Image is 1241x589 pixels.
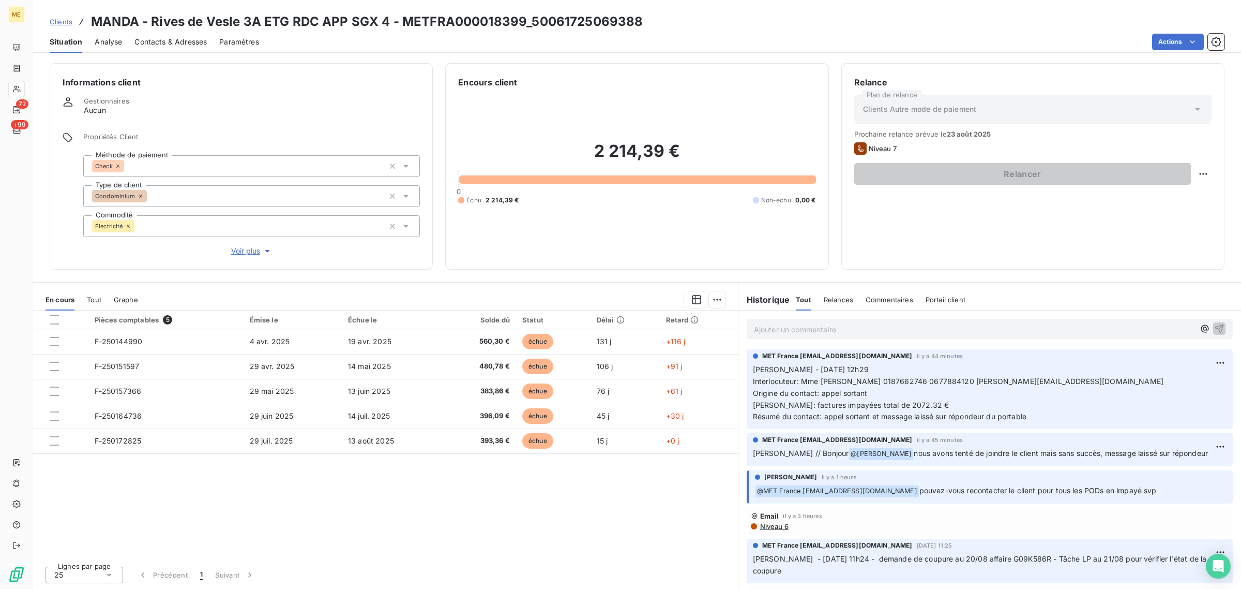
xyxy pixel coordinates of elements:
span: Niveau 7 [869,144,897,153]
span: Échu [466,196,481,205]
span: MET France [EMAIL_ADDRESS][DOMAIN_NAME] [762,435,913,445]
button: Précédent [131,564,194,586]
span: [PERSON_NAME] [764,473,818,482]
span: échue [522,334,553,349]
a: 72 [8,101,24,118]
span: Contacts & Adresses [134,37,207,47]
span: Clients Autre mode de paiement [863,104,977,114]
span: échue [522,433,553,449]
span: Email [760,512,779,520]
span: Gestionnaires [84,97,129,105]
h6: Encours client [458,76,517,89]
span: il y a 1 heure [822,474,856,480]
span: 0 [457,187,461,196]
span: 560,30 € [448,336,510,347]
span: Électricité [95,223,123,229]
span: 29 mai 2025 [250,387,294,395]
span: échue [522,408,553,424]
span: 396,09 € [448,411,510,421]
span: Check [95,163,113,169]
span: 0,00 € [795,196,816,205]
span: 5 [163,315,172,325]
span: il y a 45 minutes [917,437,963,443]
span: 4 avr. 2025 [250,337,290,346]
span: échue [522,384,553,399]
div: Open Intercom Messenger [1206,554,1231,579]
span: 383,86 € [448,386,510,396]
span: En cours [46,296,74,304]
span: Niveau 6 [759,522,789,531]
button: Relancer [854,163,1191,185]
span: 29 avr. 2025 [250,362,295,371]
span: F-250144990 [95,337,143,346]
img: Logo LeanPay [8,566,25,583]
h6: Relance [854,76,1212,89]
span: +30 j [666,411,684,420]
span: 393,36 € [448,436,510,446]
div: Pièces comptables [95,315,237,325]
span: 106 j [597,362,613,371]
span: Tout [87,296,101,304]
span: 23 août 2025 [947,130,991,138]
span: +116 j [666,337,686,346]
span: Non-échu [761,196,791,205]
span: @ [PERSON_NAME] [849,448,913,460]
span: Aucun [84,105,106,115]
span: 29 juil. 2025 [250,436,293,445]
span: Relances [824,296,853,304]
span: [DATE] 11:25 [917,542,952,549]
span: MET France [EMAIL_ADDRESS][DOMAIN_NAME] [762,541,913,550]
span: Analyse [95,37,122,47]
div: Retard [666,316,732,324]
span: Propriétés Client [83,132,420,147]
span: [PERSON_NAME] - [DATE] 11h24 - demande de coupure au 20/08 affaire G09K586R - Tâche LP au 21/08 p... [753,554,1209,575]
a: +99 [8,122,24,139]
div: Statut [522,316,584,324]
span: +99 [11,120,28,129]
span: F-250151597 [95,362,140,371]
span: @ MET France [EMAIL_ADDRESS][DOMAIN_NAME] [755,485,919,497]
span: il y a 3 heures [783,513,822,519]
span: +91 j [666,362,683,371]
input: Ajouter une valeur [147,192,155,201]
h6: Historique [738,293,790,306]
span: Graphe [114,296,138,304]
span: F-250164736 [95,411,142,420]
div: Solde dû [448,316,510,324]
span: 480,78 € [448,361,510,372]
div: Délai [597,316,654,324]
span: 29 juin 2025 [250,411,294,420]
span: +0 j [666,436,679,445]
span: Voir plus [231,246,273,256]
span: 131 j [597,337,612,346]
span: MET France [EMAIL_ADDRESS][DOMAIN_NAME] [762,351,913,361]
span: 2 214,39 € [486,196,519,205]
span: 72 [16,99,28,109]
span: F-250172825 [95,436,142,445]
span: échue [522,359,553,374]
span: Portail client [926,296,965,304]
span: 14 mai 2025 [348,362,391,371]
span: Paramètres [219,37,259,47]
div: ME [8,6,25,23]
input: Ajouter une valeur [134,222,143,231]
span: 19 avr. 2025 [348,337,391,346]
span: 14 juil. 2025 [348,411,390,420]
span: Prochaine relance prévue le [854,130,1212,138]
span: nous avons tenté de joindre le client mais sans succès, message laissé sur répondeur [914,449,1208,458]
div: Échue le [348,316,436,324]
span: Clients [50,18,72,26]
a: Clients [50,17,72,27]
span: 15 j [597,436,608,445]
span: 76 j [597,387,610,395]
span: [PERSON_NAME] - [DATE] 12h29 Interlocuteur: Mme [PERSON_NAME] 0187662746 0677884120 [PERSON_NAME]... [753,365,1163,421]
span: Tout [796,296,811,304]
button: 1 [194,564,209,586]
span: pouvez-vous recontacter le client pour tous les PODs en impayé svp [919,486,1157,495]
span: 13 juin 2025 [348,387,390,395]
h3: MANDA - Rives de Vesle 3A ETG RDC APP SGX 4 - METFRA000018399_50061725069388 [91,12,643,31]
span: [PERSON_NAME] // Bonjour [753,449,849,458]
span: 45 j [597,411,610,420]
span: 25 [54,570,63,580]
span: Situation [50,37,82,47]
